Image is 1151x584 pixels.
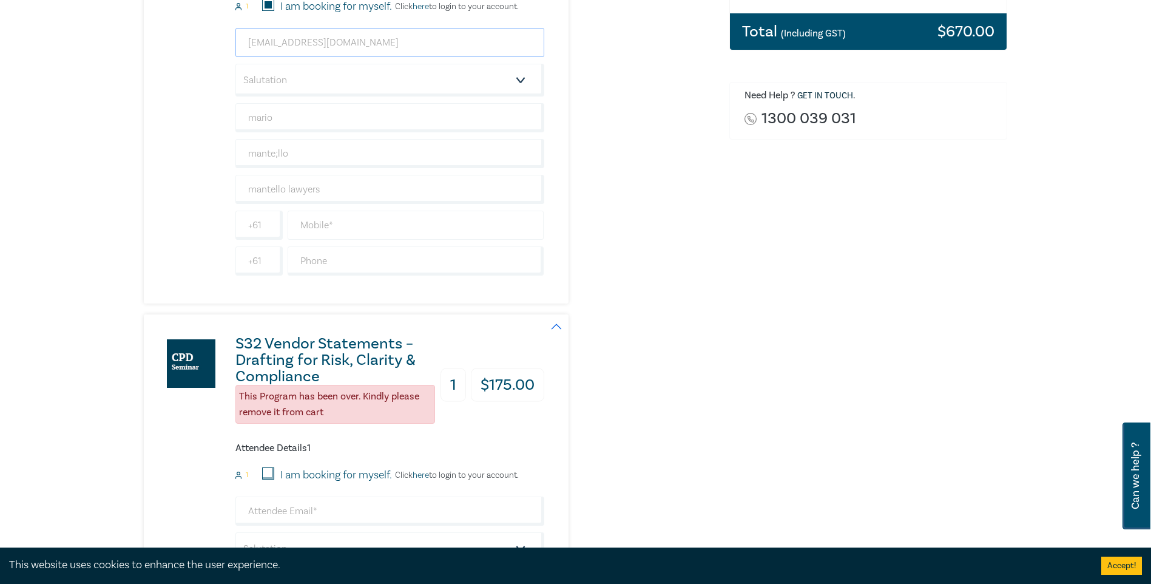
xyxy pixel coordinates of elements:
h3: S32 Vendor Statements – Drafting for Risk, Clarity & Compliance [235,336,435,385]
h3: 1 [440,368,466,401]
small: 1 [246,2,248,11]
button: Accept cookies [1101,557,1142,575]
input: +61 [235,246,283,276]
div: This Program has been over. Kindly please remove it from cart [235,385,435,424]
small: 1 [246,471,248,480]
h3: $ 670.00 [937,24,994,39]
div: This website uses cookies to enhance the user experience. [9,557,1083,573]
input: +61 [235,211,283,240]
a: Get in touch [797,90,853,101]
h3: Total [742,24,846,39]
span: Can we help ? [1130,430,1141,522]
input: Last Name* [235,139,544,168]
input: Attendee Email* [235,497,544,526]
a: 1300 039 031 [761,110,856,127]
a: here [413,470,429,481]
h6: Attendee Details 1 [235,443,544,454]
input: Mobile* [288,211,544,240]
input: Phone [288,246,544,276]
h6: Need Help ? . [744,90,998,102]
label: I am booking for myself. [280,467,392,483]
img: S32 Vendor Statements – Drafting for Risk, Clarity & Compliance [167,339,215,388]
a: here [413,1,429,12]
input: Attendee Email* [235,28,544,57]
small: (Including GST) [781,27,846,39]
p: Click to login to your account. [392,2,519,12]
h3: $ 175.00 [471,368,544,401]
p: Click to login to your account. [392,470,519,480]
input: Company [235,175,544,204]
input: First Name* [235,103,544,132]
